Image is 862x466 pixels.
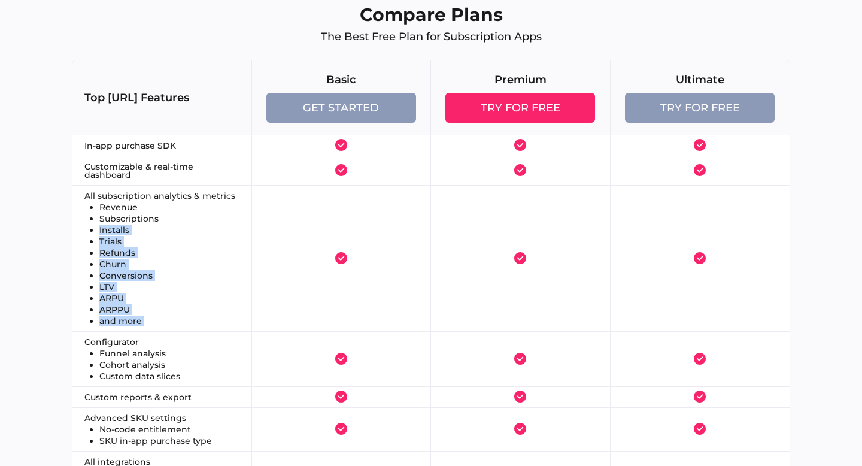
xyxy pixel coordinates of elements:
[84,91,189,104] span: Top [URL] Features
[494,72,547,87] span: Premium
[99,425,239,434] li: No-code entitlement
[72,26,790,48] p: The Best Free Plan for Subscription Apps
[72,4,790,26] h2: Compare Plans
[84,338,239,380] ul: Configurator
[266,93,416,123] button: Get Started
[99,349,239,358] li: Funnel analysis
[99,271,239,280] li: Conversions
[84,140,176,151] span: In-app purchase SDK
[303,101,379,114] span: Get Started
[99,214,239,223] li: Subscriptions
[99,226,239,234] li: Installs
[84,392,192,403] span: Custom reports & export
[99,294,239,302] li: ARPU
[445,93,595,123] button: Try for free
[326,72,356,87] span: Basic
[84,414,239,445] ul: Advanced SKU settings
[99,372,239,380] li: Custom data slices
[99,203,239,211] li: Revenue
[99,305,239,314] li: ARPPU
[481,101,560,114] span: Try for free
[99,361,239,369] li: Cohort analysis
[99,237,239,246] li: Trials
[625,93,775,123] button: Try for free
[84,192,239,325] ul: All subscription analytics & metrics
[660,101,740,114] span: Try for free
[99,317,239,325] li: and more
[676,72,724,87] span: Ultimate
[99,437,239,445] li: SKU in-app purchase type
[99,249,239,257] li: Refunds
[99,283,239,291] li: LTV
[84,161,193,180] span: Customizable & real-time dashboard
[99,260,239,268] li: Churn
